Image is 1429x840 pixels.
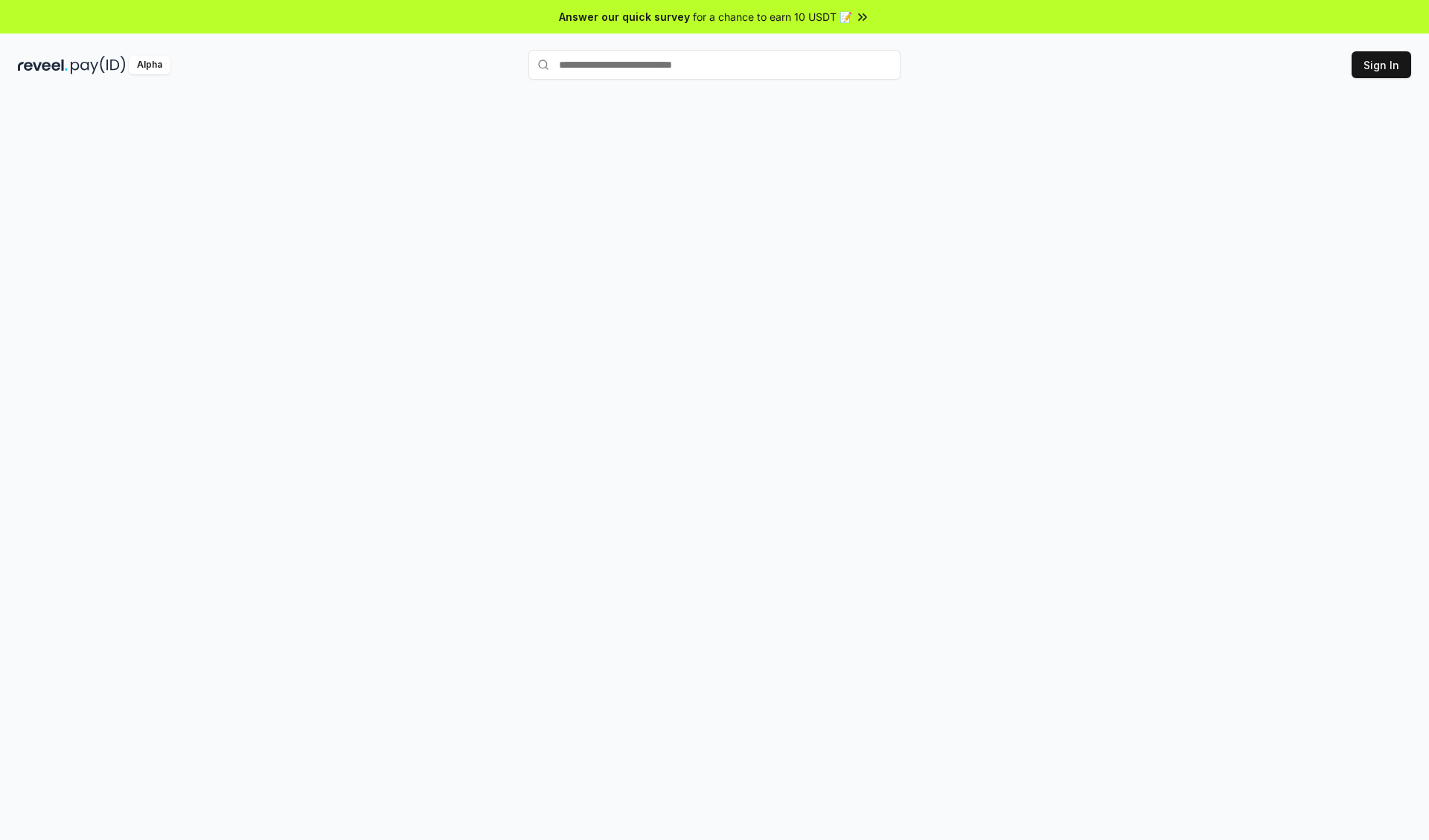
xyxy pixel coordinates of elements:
div: Alpha [129,56,170,74]
span: for a chance to earn 10 USDT 📝 [693,9,852,25]
img: pay_id [71,56,126,74]
span: Answer our quick survey [559,9,690,25]
img: reveel_dark [18,56,68,74]
button: Sign In [1352,51,1411,78]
